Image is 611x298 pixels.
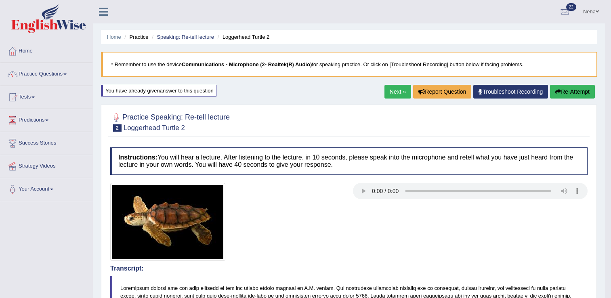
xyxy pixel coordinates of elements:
[216,33,270,41] li: Loggerhead Turtle 2
[101,52,597,77] blockquote: * Remember to use the device for speaking practice. Or click on [Troubleshoot Recording] button b...
[113,124,122,132] span: 2
[157,34,214,40] a: Speaking: Re-tell lecture
[0,86,92,106] a: Tests
[110,147,588,174] h4: You will hear a lecture. After listening to the lecture, in 10 seconds, please speak into the mic...
[0,63,92,83] a: Practice Questions
[0,155,92,175] a: Strategy Videos
[0,109,92,129] a: Predictions
[384,85,411,99] a: Next »
[566,3,576,11] span: 22
[124,124,185,132] small: Loggerhead Turtle 2
[110,265,588,272] h4: Transcript:
[550,85,595,99] button: Re-Attempt
[110,111,230,132] h2: Practice Speaking: Re-tell lecture
[0,40,92,60] a: Home
[0,178,92,198] a: Your Account
[118,154,157,161] b: Instructions:
[107,34,121,40] a: Home
[413,85,471,99] button: Report Question
[0,132,92,152] a: Success Stories
[122,33,148,41] li: Practice
[182,61,312,67] b: Communications - Microphone (2- Realtek(R) Audio)
[473,85,548,99] a: Troubleshoot Recording
[101,85,216,97] div: You have already given answer to this question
